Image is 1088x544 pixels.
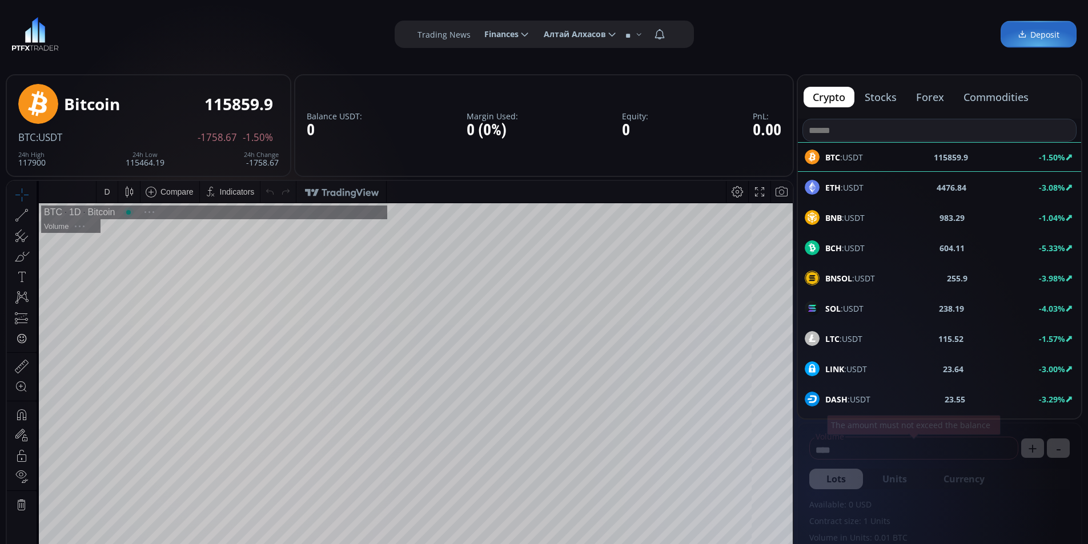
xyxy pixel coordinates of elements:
div: 24h Change [244,151,279,158]
div: Market open [117,26,127,37]
b: 983.29 [940,212,965,224]
div: 115464.19 [126,151,164,167]
div: log [745,501,756,510]
b: LINK [825,364,844,374]
div: 24h High [18,151,46,158]
span: :USDT [36,131,62,144]
button: commodities [954,87,1038,107]
button: crypto [804,87,854,107]
b: -3.08% [1039,182,1065,193]
div: -1758.67 [244,151,279,167]
span: :USDT [825,272,875,284]
button: stocks [856,87,906,107]
div: Compare [154,6,187,15]
div: D [97,6,103,15]
span: 16:34:38 (UTC) [656,501,710,510]
b: -4.03% [1039,303,1065,314]
label: Margin Used: [467,112,518,120]
img: LOGO [11,17,59,51]
div: Toggle Percentage [725,494,741,516]
b: 255.9 [947,272,967,284]
div: 117900 [18,151,46,167]
div: 1y [58,501,66,510]
b: SOL [825,303,841,314]
b: BNSOL [825,273,852,284]
span: -1758.67 [198,132,237,143]
div: 0 (0%) [467,122,518,139]
div: 5y [41,501,50,510]
div: Bitcoin [74,26,108,37]
b: 604.11 [940,242,965,254]
span: -1.50% [243,132,273,143]
span: :USDT [825,212,865,224]
a: Deposit [1001,21,1077,48]
div: 1m [93,501,104,510]
b: BNB [825,212,842,223]
b: 4476.84 [937,182,966,194]
div: 0 [622,122,648,139]
label: Trading News [417,29,471,41]
div: Hide Drawings Toolbar [26,468,31,483]
b: 23.64 [943,363,963,375]
b: LTC [825,333,840,344]
span: Finances [476,23,519,46]
label: PnL: [753,112,781,120]
b: -3.98% [1039,273,1065,284]
span: :USDT [825,393,870,405]
b: BCH [825,243,842,253]
span: BTC [18,131,36,144]
b: -1.04% [1039,212,1065,223]
b: -1.57% [1039,333,1065,344]
div: Go to [153,494,171,516]
div: auto [764,501,780,510]
div: Bitcoin [64,95,120,113]
div: Toggle Log Scale [741,494,760,516]
b: -3.00% [1039,364,1065,374]
button: forex [907,87,953,107]
label: Balance USDT: [307,112,362,120]
span: Deposit [1018,29,1059,41]
div:  [10,152,19,163]
div: 1D [55,26,74,37]
div: Indicators [213,6,248,15]
div: 24h Low [126,151,164,158]
div: Toggle Auto Scale [760,494,784,516]
span: :USDT [825,182,864,194]
span: Алтай Алхасов [536,23,606,46]
span: :USDT [825,303,864,315]
b: 238.19 [939,303,964,315]
span: :USDT [825,333,862,345]
b: 23.55 [945,393,965,405]
span: :USDT [825,363,867,375]
div: 0.00 [753,122,781,139]
div: Volume [37,41,62,50]
button: 16:34:38 (UTC) [652,494,714,516]
div: 115859.9 [204,95,273,113]
label: Equity: [622,112,648,120]
b: DASH [825,394,848,405]
div: 5d [113,501,122,510]
b: ETH [825,182,841,193]
div: 0 [307,122,362,139]
span: :USDT [825,242,865,254]
b: 115.52 [938,333,963,345]
b: -3.29% [1039,394,1065,405]
div: BTC [37,26,55,37]
div: 1d [129,501,138,510]
b: -5.33% [1039,243,1065,253]
div: 3m [74,501,85,510]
